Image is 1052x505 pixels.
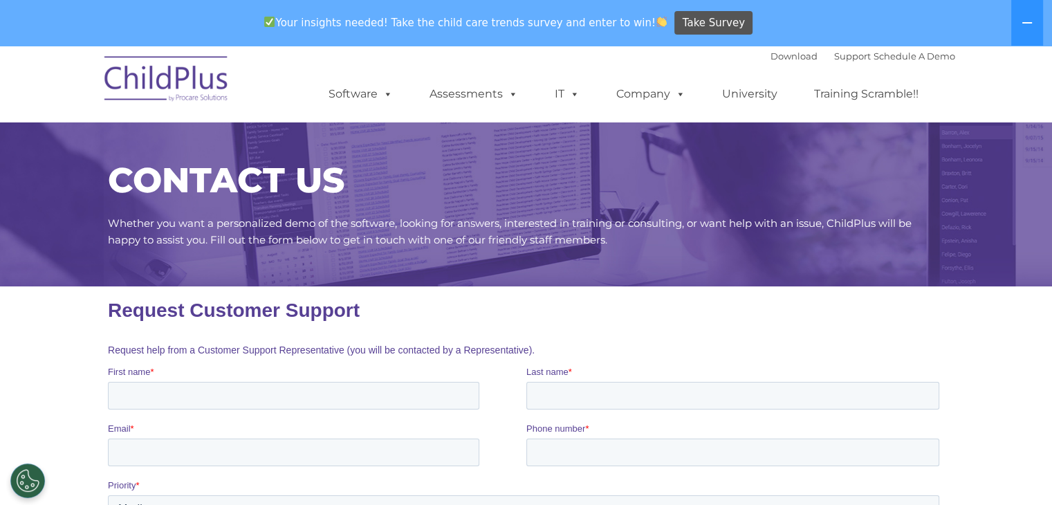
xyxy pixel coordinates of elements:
img: ChildPlus by Procare Solutions [98,46,236,116]
a: Schedule A Demo [874,50,955,62]
a: University [708,80,791,108]
a: Assessments [416,80,532,108]
button: Cookies Settings [10,463,45,498]
a: Training Scramble!! [800,80,932,108]
span: CONTACT US [108,159,344,201]
img: ✅ [264,17,275,27]
font: | [770,50,955,62]
span: Your insights needed! Take the child care trends survey and enter to win! [259,9,673,36]
span: Whether you want a personalized demo of the software, looking for answers, interested in training... [108,217,912,246]
a: IT [541,80,593,108]
a: Company [602,80,699,108]
a: Support [834,50,871,62]
span: Phone number [418,137,477,147]
a: Software [315,80,407,108]
span: Take Survey [683,11,745,35]
a: Download [770,50,818,62]
span: Last name [418,80,461,91]
img: 👏 [656,17,667,27]
a: Take Survey [674,11,753,35]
